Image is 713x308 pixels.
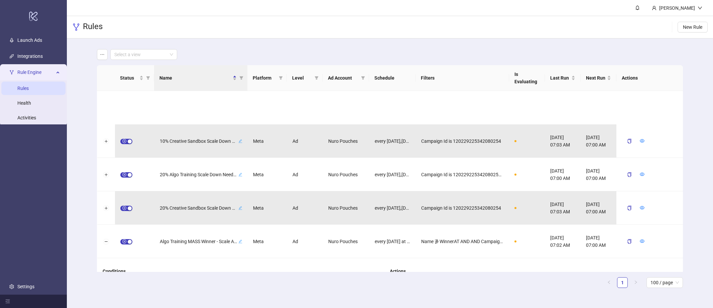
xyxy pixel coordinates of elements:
[604,277,614,288] li: Previous Page
[657,4,698,12] div: [PERSON_NAME]
[160,237,242,246] div: Algo Training MASS Winner - Scale Action 2.2edit
[160,137,237,145] span: 10% Creative Sandbox Scale Down Needed (Min $200)
[630,277,641,288] li: Next Page
[421,204,501,212] span: Campaign Id is 120229225342080254
[369,65,415,91] th: Schedule
[375,171,410,178] span: every [DATE],[DATE],[DATE] at 8:00 AM [GEOGRAPHIC_DATA]/New_York
[9,70,14,75] span: fork
[581,191,616,225] div: [DATE] 07:00 AM
[248,225,287,258] div: Meta
[627,239,632,244] span: copy
[277,73,284,83] span: filter
[17,86,29,91] a: Rules
[323,225,369,258] div: Nuro Pouches
[17,115,36,120] a: Activities
[248,191,287,225] div: Meta
[287,124,323,158] div: Ad
[323,191,369,225] div: Nuro Pouches
[421,137,501,145] span: Campaign Id is 120229225342080254
[159,74,231,82] span: Name
[17,284,34,289] a: Settings
[627,139,632,143] span: copy
[640,138,644,143] span: eye
[616,65,683,91] th: Actions
[72,23,80,31] span: fork
[83,21,103,33] h3: Rules
[617,277,628,288] li: 1
[581,158,616,191] div: [DATE] 07:00 AM
[160,204,242,212] div: 20% Creative Sandbox Scale Down Needed (Min $200)edit
[627,206,632,210] span: copy
[415,65,509,91] th: Filters
[17,66,54,79] span: Rule Engine
[622,136,637,146] button: copy
[390,269,406,274] b: Actions
[678,22,708,32] button: New Rule
[5,299,10,304] span: menu-fold
[622,236,637,247] button: copy
[100,52,105,57] span: ellipsis
[617,278,627,288] a: 1
[545,65,581,91] th: Last Run
[160,137,242,145] div: 10% Creative Sandbox Scale Down Needed (Min $200)edit
[361,76,365,80] span: filter
[238,206,242,210] span: edit
[154,65,247,91] th: Name
[239,76,243,80] span: filter
[634,280,638,284] span: right
[279,76,283,80] span: filter
[238,73,245,83] span: filter
[238,139,242,143] span: edit
[248,158,287,191] div: Meta
[640,172,644,177] a: eye
[160,238,237,245] span: Algo Training MASS Winner - Scale Action 2.2
[698,6,702,10] span: down
[581,124,616,158] div: [DATE] 07:00 AM
[630,277,641,288] button: right
[545,191,581,225] div: [DATE] 07:03 AM
[160,170,242,179] div: 20% Algo Training Scale Down Needed (Min $200)edit
[287,225,323,258] div: Ad
[640,205,644,211] a: eye
[683,24,702,30] span: New Rule
[640,239,644,244] a: eye
[640,205,644,210] span: eye
[313,73,320,83] span: filter
[586,74,606,82] span: Next Run
[421,238,504,245] span: Name ∌ WinnerAT AND AND Campaign Name ∋ Algo_Training
[375,204,410,212] span: every [DATE],[DATE],[DATE] at 8:00 AM [GEOGRAPHIC_DATA]/New_York
[238,173,242,177] span: edit
[622,169,637,180] button: copy
[360,73,366,83] span: filter
[328,74,358,82] span: Ad Account
[146,76,150,80] span: filter
[103,172,109,178] button: Expand row
[635,5,640,10] span: bell
[509,65,545,91] th: Is Evaluating
[607,280,611,284] span: left
[292,74,312,82] span: Level
[652,6,657,10] span: user
[545,225,581,258] div: [DATE] 07:02 AM
[375,238,410,245] span: every [DATE] at 8:00 AM [GEOGRAPHIC_DATA]/New_York
[315,76,319,80] span: filter
[640,138,644,144] a: eye
[253,74,276,82] span: Platform
[160,171,237,178] span: 20% Algo Training Scale Down Needed (Min $200)
[646,277,683,288] div: Page Size
[17,54,43,59] a: Integrations
[650,278,679,288] span: 100 / page
[17,100,31,106] a: Health
[103,206,109,211] button: Expand row
[115,65,154,91] th: Status
[581,225,616,258] div: [DATE] 07:00 AM
[145,73,151,83] span: filter
[103,139,109,144] button: Expand row
[287,191,323,225] div: Ad
[287,158,323,191] div: Ad
[17,37,42,43] a: Launch Ads
[581,65,616,91] th: Next Run
[627,172,632,177] span: copy
[238,239,242,243] span: edit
